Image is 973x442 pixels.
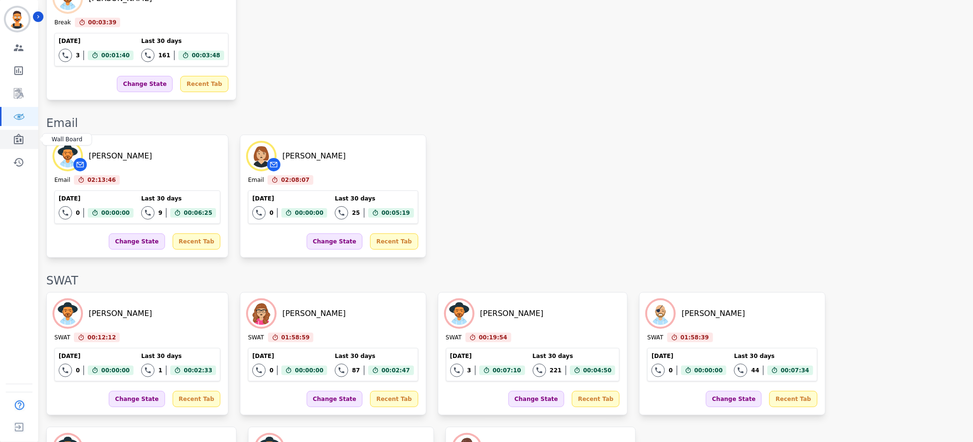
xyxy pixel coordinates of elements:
span: 01:58:59 [281,333,310,342]
div: Email [46,116,963,131]
span: 02:08:07 [281,175,310,185]
span: 00:00:00 [295,366,323,375]
div: SWAT [248,334,264,342]
span: 00:07:10 [493,366,521,375]
img: Bordered avatar [6,8,29,31]
div: [PERSON_NAME] [282,150,346,162]
div: 25 [352,209,360,217]
div: 0 [669,367,673,374]
div: Email [54,176,70,185]
div: Change State [307,233,362,250]
span: 00:07:34 [781,366,809,375]
div: Change State [508,391,564,407]
div: 0 [76,367,80,374]
div: Last 30 days [734,352,813,360]
div: Change State [706,391,762,407]
div: [PERSON_NAME] [89,150,152,162]
div: 87 [352,367,360,374]
img: Avatar [54,143,81,169]
div: 1 [158,367,162,374]
img: Avatar [248,300,275,327]
div: Change State [307,391,362,407]
div: Recent Tab [370,233,418,250]
div: 9 [158,209,162,217]
span: 00:06:25 [184,208,212,218]
div: [PERSON_NAME] [282,308,346,319]
div: 3 [467,367,471,374]
div: Last 30 days [335,352,414,360]
span: 00:12:12 [87,333,116,342]
div: Recent Tab [173,233,220,250]
div: SWAT [446,334,462,342]
div: SWAT [647,334,663,342]
div: Last 30 days [141,37,224,45]
span: 00:04:50 [583,366,612,375]
div: Recent Tab [173,391,220,407]
div: Change State [109,233,165,250]
img: Avatar [647,300,674,327]
span: 00:02:33 [184,366,212,375]
span: 00:01:40 [101,51,130,60]
span: 00:00:00 [101,366,130,375]
span: 00:02:47 [382,366,410,375]
span: 00:03:48 [192,51,220,60]
div: Change State [117,76,173,92]
span: 00:03:39 [88,18,117,27]
div: Break [54,19,71,27]
img: Avatar [248,143,275,169]
div: 161 [158,52,170,59]
div: [DATE] [252,352,327,360]
span: 00:00:00 [694,366,723,375]
div: 44 [751,367,759,374]
div: [DATE] [59,352,134,360]
span: 01:58:39 [681,333,709,342]
div: [DATE] [450,352,525,360]
img: Avatar [54,300,81,327]
div: 221 [550,367,562,374]
div: [DATE] [252,195,327,202]
div: Recent Tab [572,391,620,407]
img: Avatar [446,300,473,327]
div: 0 [269,209,273,217]
div: Email [248,176,264,185]
div: [PERSON_NAME] [480,308,544,319]
div: 0 [76,209,80,217]
span: 00:00:00 [101,208,130,218]
div: [PERSON_NAME] [89,308,152,319]
div: Last 30 days [335,195,414,202]
div: SWAT [46,273,963,288]
div: [DATE] [59,37,134,45]
div: [DATE] [59,195,134,202]
div: Recent Tab [769,391,817,407]
div: Change State [109,391,165,407]
div: Last 30 days [141,195,216,202]
div: [PERSON_NAME] [682,308,745,319]
div: 0 [269,367,273,374]
div: SWAT [54,334,70,342]
div: Recent Tab [370,391,418,407]
span: 00:05:19 [382,208,410,218]
span: 00:00:00 [295,208,323,218]
span: 02:13:46 [87,175,116,185]
div: Last 30 days [141,352,216,360]
div: Last 30 days [533,352,616,360]
div: 3 [76,52,80,59]
div: Recent Tab [180,76,228,92]
div: [DATE] [652,352,726,360]
span: 00:19:54 [479,333,507,342]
